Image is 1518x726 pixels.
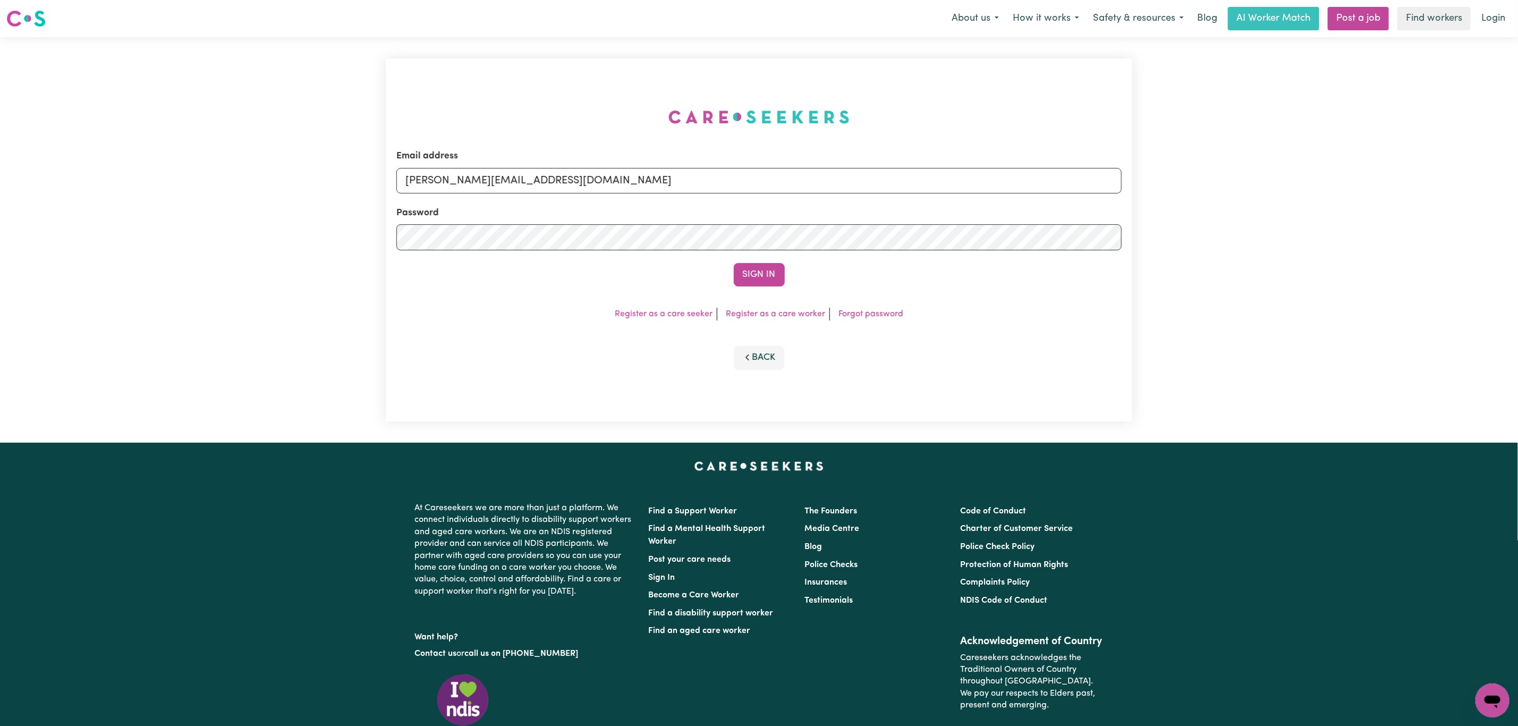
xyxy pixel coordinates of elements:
[726,310,825,318] a: Register as a care worker
[960,596,1047,605] a: NDIS Code of Conduct
[804,578,847,587] a: Insurances
[804,543,822,551] a: Blog
[694,462,824,470] a: Careseekers home page
[960,525,1073,533] a: Charter of Customer Service
[960,543,1034,551] a: Police Check Policy
[649,525,766,546] a: Find a Mental Health Support Worker
[396,168,1122,193] input: Email address
[6,6,46,31] a: Careseekers logo
[1328,7,1389,30] a: Post a job
[465,649,579,658] a: call us on [PHONE_NUMBER]
[960,561,1068,569] a: Protection of Human Rights
[415,644,636,664] p: or
[1475,7,1512,30] a: Login
[960,578,1030,587] a: Complaints Policy
[415,498,636,602] p: At Careseekers we are more than just a platform. We connect individuals directly to disability su...
[1086,7,1191,30] button: Safety & resources
[1228,7,1319,30] a: AI Worker Match
[649,555,731,564] a: Post your care needs
[838,310,903,318] a: Forgot password
[1006,7,1086,30] button: How it works
[415,627,636,643] p: Want help?
[6,9,46,28] img: Careseekers logo
[396,149,458,163] label: Email address
[1397,7,1471,30] a: Find workers
[649,609,774,618] a: Find a disability support worker
[1475,683,1509,717] iframe: Button to launch messaging window, conversation in progress
[804,596,853,605] a: Testimonials
[804,561,858,569] a: Police Checks
[415,649,457,658] a: Contact us
[649,591,740,600] a: Become a Care Worker
[804,525,859,533] a: Media Centre
[960,648,1103,716] p: Careseekers acknowledges the Traditional Owners of Country throughout [GEOGRAPHIC_DATA]. We pay o...
[615,310,713,318] a: Register as a care seeker
[649,627,751,635] a: Find an aged care worker
[734,263,785,286] button: Sign In
[1191,7,1224,30] a: Blog
[804,507,857,516] a: The Founders
[960,635,1103,648] h2: Acknowledgement of Country
[396,206,439,220] label: Password
[734,346,785,369] button: Back
[960,507,1026,516] a: Code of Conduct
[649,573,675,582] a: Sign In
[945,7,1006,30] button: About us
[649,507,737,516] a: Find a Support Worker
